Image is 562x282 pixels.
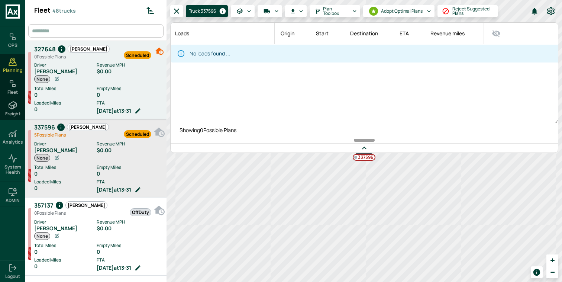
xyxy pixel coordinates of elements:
div: Possible Plan s [34,132,109,138]
div: 0 [34,249,97,255]
button: Show/Hide Column [490,27,503,40]
button: No hometime scheduled [153,201,167,217]
span: Origin [281,29,304,38]
div: Fleet [34,6,141,15]
span: Revenue miles [430,29,474,38]
span: Scheduled [124,131,151,138]
div: 0 [34,92,97,98]
div: [PERSON_NAME] [34,68,97,74]
label: Revenue MPH [97,141,163,147]
a: Zoom out [546,266,558,278]
label: Driver [34,141,97,147]
span: Destination [350,29,388,38]
div: 0 [34,263,97,269]
span: − [550,267,555,276]
div: 0 [34,106,97,112]
span: [PERSON_NAME] [66,202,107,209]
div: [PERSON_NAME] [34,225,97,231]
span: 48 [52,7,59,14]
div: [PERSON_NAME] [34,147,97,153]
label: Total Miles [34,164,97,171]
div: $0.00 [97,68,163,74]
div: Possible Plan s [34,54,110,60]
svg: Preferences [546,7,555,16]
span: 357137 [34,201,54,210]
div: 0 [34,171,97,177]
span: Logout [5,274,20,279]
div: 0 [97,92,163,98]
label: Total Miles [34,85,97,92]
label: Empty Miles [97,242,163,249]
span: System Health [1,164,24,175]
div: No loads found ... [190,47,230,60]
div: 0 [97,249,163,255]
label: Revenue MPH [97,219,163,225]
span: ETA [400,29,419,38]
h6: Analytics [3,140,23,145]
span: [DATE] at 13:31 [97,187,131,193]
button: Loads [231,5,255,17]
span: Fleet [7,90,18,95]
label: Driver [34,219,97,225]
span: Plan Toolbox [323,7,348,16]
span: trucks [52,7,76,15]
span: [DATE] at 13:31 [97,265,131,271]
div: grid [25,41,167,276]
span: Adopt Optimal Plans [381,9,423,13]
span: 5 [34,132,37,138]
label: Total Miles [34,242,97,249]
button: Truck 337596 [186,5,228,17]
div: 0 [97,171,163,177]
p: Showing 0 Possible Plans [171,123,558,137]
label: Revenue MPH [97,62,163,68]
span: Loads [175,29,199,38]
div: 0 [34,185,97,191]
span: [DATE] at 13:31 [97,108,131,114]
div: 337596 [353,154,375,161]
button: Adopt Optimal Plans [363,5,435,17]
a: Zoom in [546,254,558,266]
span: None [35,233,50,240]
button: Reject Suggested Plans [437,5,498,17]
h6: OPS [8,43,17,48]
span: 0 [34,54,37,60]
label: Loaded Miles [34,179,97,185]
button: Preferences [543,4,558,19]
label: Empty Miles [97,85,163,92]
span: Freight [5,111,20,116]
span: 337596 [34,123,55,132]
span: Planning [3,68,22,73]
div: Drag to resize table [171,137,558,143]
span: None [35,154,50,161]
span: None [35,76,50,83]
span: OffDuty [130,209,151,216]
button: Hometime potential failure [153,44,167,58]
div: Possible Plan s [34,210,107,216]
h6: ADMIN [6,198,20,203]
label: PTA [97,257,163,263]
button: Plan Toolbox [310,5,360,17]
div: $0.00 [97,225,163,231]
label: Empty Miles [97,164,163,171]
span: [PERSON_NAME] [68,45,109,52]
span: 327648 [34,45,56,54]
span: 0 [34,210,37,216]
button: Run Plan Loads [258,5,282,17]
span: + [550,256,555,265]
button: Sorted by: PTA Ascending [143,3,158,18]
button: Download [285,5,307,17]
label: PTA [97,100,163,106]
label: PTA [97,179,163,185]
label: Loaded Miles [34,257,97,263]
label: Loaded Miles [34,100,97,106]
span: Start [316,29,338,38]
label: Driver [34,62,97,68]
div: $0.00 [97,147,163,153]
span: [PERSON_NAME] [67,124,109,131]
span: Scheduled [124,52,151,59]
div: 337596 [355,141,372,158]
button: No hometime scheduled [153,122,167,139]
